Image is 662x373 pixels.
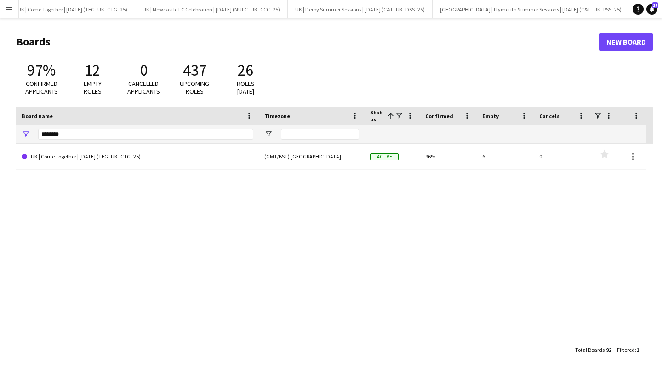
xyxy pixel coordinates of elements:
[38,129,253,140] input: Board name Filter Input
[10,0,135,18] button: UK | Come Together | [DATE] (TEG_UK_CTG_25)
[646,4,657,15] a: 17
[425,113,453,119] span: Confirmed
[16,35,599,49] h1: Boards
[22,113,53,119] span: Board name
[27,60,56,80] span: 97%
[259,144,365,169] div: (GMT/BST) [GEOGRAPHIC_DATA]
[25,79,58,96] span: Confirmed applicants
[482,113,499,119] span: Empty
[477,144,534,169] div: 6
[370,109,384,123] span: Status
[636,346,639,353] span: 1
[433,0,629,18] button: [GEOGRAPHIC_DATA] | Plymouth Summer Sessions | [DATE] (C&T_UK_PSS_25)
[22,130,30,138] button: Open Filter Menu
[127,79,160,96] span: Cancelled applicants
[238,60,253,80] span: 26
[180,79,209,96] span: Upcoming roles
[281,129,359,140] input: Timezone Filter Input
[288,0,433,18] button: UK | Derby Summer Sessions | [DATE] (C&T_UK_DSS_25)
[539,113,559,119] span: Cancels
[652,2,658,8] span: 17
[617,341,639,359] div: :
[617,346,635,353] span: Filtered
[237,79,255,96] span: Roles [DATE]
[135,0,288,18] button: UK | Newcastle FC Celebration | [DATE] (NUFC_UK_CCC_25)
[264,113,290,119] span: Timezone
[370,153,399,160] span: Active
[575,341,611,359] div: :
[140,60,148,80] span: 0
[575,346,605,353] span: Total Boards
[606,346,611,353] span: 92
[22,144,253,170] a: UK | Come Together | [DATE] (TEG_UK_CTG_25)
[534,144,591,169] div: 0
[599,33,653,51] a: New Board
[420,144,477,169] div: 96%
[264,130,273,138] button: Open Filter Menu
[183,60,206,80] span: 437
[85,60,100,80] span: 12
[84,79,102,96] span: Empty roles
